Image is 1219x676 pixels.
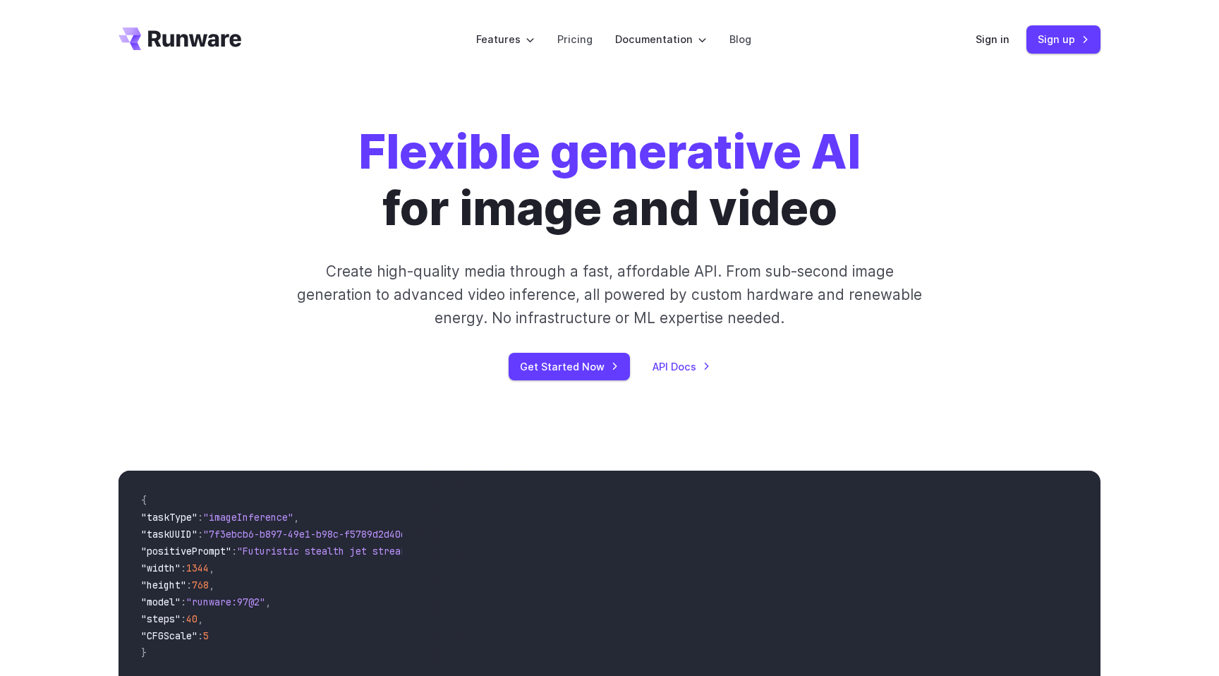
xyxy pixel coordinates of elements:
[358,123,861,180] strong: Flexible generative AI
[141,596,181,608] span: "model"
[186,596,265,608] span: "runware:97@2"
[203,629,209,642] span: 5
[237,545,751,557] span: "Futuristic stealth jet streaking through a neon-lit cityscape with glowing purple exhaust"
[476,31,535,47] label: Features
[1026,25,1100,53] a: Sign up
[976,31,1009,47] a: Sign in
[141,511,198,524] span: "taskType"
[186,562,209,574] span: 1344
[198,528,203,541] span: :
[141,545,231,557] span: "positivePrompt"
[198,629,203,642] span: :
[141,612,181,625] span: "steps"
[615,31,707,47] label: Documentation
[509,353,630,380] a: Get Started Now
[265,596,271,608] span: ,
[198,612,203,625] span: ,
[141,528,198,541] span: "taskUUID"
[141,562,181,574] span: "width"
[141,629,198,642] span: "CFGScale"
[186,579,192,591] span: :
[296,260,924,330] p: Create high-quality media through a fast, affordable API. From sub-second image generation to adv...
[557,31,593,47] a: Pricing
[141,579,186,591] span: "height"
[181,612,186,625] span: :
[141,494,147,507] span: {
[653,358,710,375] a: API Docs
[293,511,299,524] span: ,
[203,511,293,524] span: "imageInference"
[181,562,186,574] span: :
[209,579,214,591] span: ,
[198,511,203,524] span: :
[231,545,237,557] span: :
[181,596,186,608] span: :
[141,646,147,659] span: }
[119,28,241,50] a: Go to /
[186,612,198,625] span: 40
[209,562,214,574] span: ,
[358,124,861,237] h1: for image and video
[203,528,418,541] span: "7f3ebcb6-b897-49e1-b98c-f5789d2d40d7"
[192,579,209,591] span: 768
[729,31,751,47] a: Blog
